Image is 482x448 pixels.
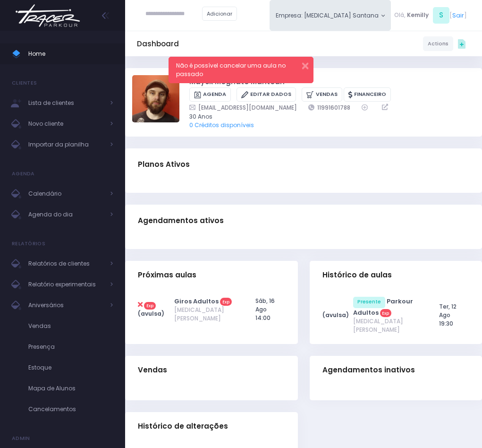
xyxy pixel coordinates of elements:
span: Estoque [28,362,113,374]
a: Adicionar [202,7,237,21]
a: Editar Dados [237,87,296,102]
span: Histórico de aulas [322,271,392,279]
img: Mayck Mognato Mantoan [132,75,179,122]
span: Mapa de Alunos [28,382,113,395]
span: Olá, [394,11,406,19]
div: [ ] [391,6,470,25]
h3: Agendamentos ativos [138,207,224,235]
a: Actions [423,36,453,51]
span: Lista de clientes [28,97,104,109]
span: Não é possível cancelar uma aula no passado [176,61,286,78]
span: Presença [28,341,113,353]
strong: (avulsa) [322,311,349,319]
span: Relatório experimentais [28,278,104,291]
span: Relatórios de clientes [28,258,104,270]
span: Exp [380,309,392,317]
span: Exp [144,302,156,310]
a: Giros Adultos [174,297,219,306]
h5: Dashboard [137,40,179,48]
a: [EMAIL_ADDRESS][DOMAIN_NAME] [189,103,297,112]
span: Calendário [28,188,104,200]
span: Aniversários [28,299,104,311]
a: Agenda [189,87,231,102]
h3: Planos Ativos [138,151,190,179]
span: [MEDICAL_DATA] [PERSON_NAME] [174,306,238,323]
span: Histórico de alterações [138,422,228,431]
span: Vendas [138,366,167,374]
a: 0 Créditos disponíveis [189,121,254,129]
span: [MEDICAL_DATA] [PERSON_NAME] [353,317,422,334]
span: Kemilly [407,11,429,19]
span: Sáb, 16 Ago 14:00 [255,297,275,322]
span: Importar da planilha [28,138,104,151]
span: Cancelamentos [28,403,113,415]
span: S [433,7,449,24]
span: Exp [220,298,232,305]
span: Home [28,48,113,60]
h4: Admin [12,429,30,448]
span: Presente [353,297,385,308]
span: Agendamentos inativos [322,366,415,374]
a: 11991601788 [308,103,350,112]
h4: Relatórios [12,234,45,253]
span: Próximas aulas [138,271,196,279]
span: Ter, 12 Ago 19:30 [439,302,457,327]
span: 30 Anos [189,112,464,121]
h4: Clientes [12,74,37,93]
a: Vendas [302,87,342,102]
h4: Agenda [12,164,35,183]
span: Novo cliente [28,118,104,130]
span: Agenda do dia [28,208,104,221]
a: Financeiro [344,87,391,102]
span: Vendas [28,320,113,332]
strong: (avulsa) [138,310,164,318]
a: Sair [452,11,464,20]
